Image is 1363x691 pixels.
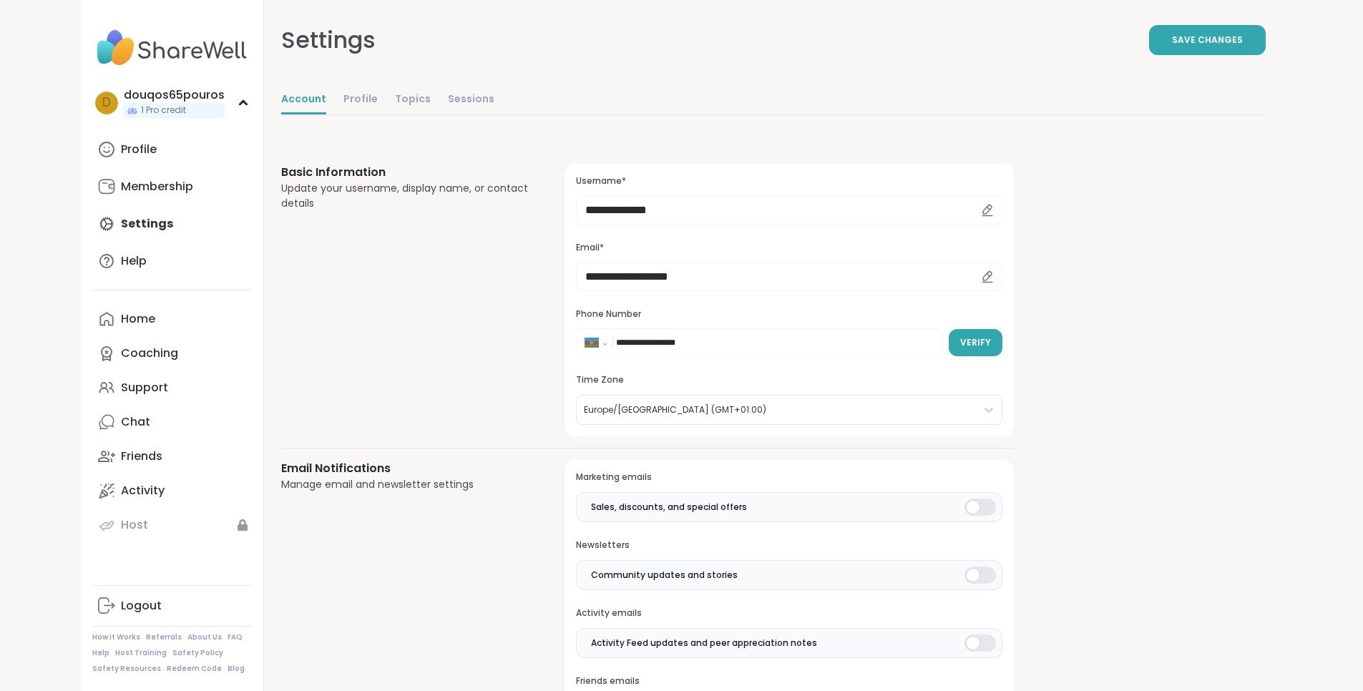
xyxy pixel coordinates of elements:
[92,302,252,336] a: Home
[92,244,252,278] a: Help
[92,439,252,474] a: Friends
[121,449,162,464] div: Friends
[92,589,252,623] a: Logout
[576,471,1002,484] h3: Marketing emails
[576,607,1002,619] h3: Activity emails
[146,632,182,642] a: Referrals
[121,483,165,499] div: Activity
[395,86,431,114] a: Topics
[591,501,747,514] span: Sales, discounts, and special offers
[102,94,111,112] span: d
[281,460,531,477] h3: Email Notifications
[591,569,738,582] span: Community updates and stories
[576,675,1002,687] h3: Friends emails
[92,648,109,658] a: Help
[448,86,494,114] a: Sessions
[121,179,193,195] div: Membership
[92,23,252,73] img: ShareWell Nav Logo
[228,664,245,674] a: Blog
[187,632,222,642] a: About Us
[576,374,1002,386] h3: Time Zone
[121,414,150,430] div: Chat
[121,253,147,269] div: Help
[92,170,252,204] a: Membership
[1172,34,1243,46] span: Save Changes
[281,164,531,181] h3: Basic Information
[121,380,168,396] div: Support
[121,142,157,157] div: Profile
[576,539,1002,552] h3: Newsletters
[141,104,186,117] span: 1 Pro credit
[281,23,376,57] div: Settings
[281,477,531,492] div: Manage email and newsletter settings
[576,308,1002,320] h3: Phone Number
[115,648,167,658] a: Host Training
[576,242,1002,254] h3: Email*
[960,336,991,349] span: Verify
[576,175,1002,187] h3: Username*
[1149,25,1266,55] button: Save Changes
[167,664,222,674] a: Redeem Code
[591,637,817,650] span: Activity Feed updates and peer appreciation notes
[92,336,252,371] a: Coaching
[172,648,223,658] a: Safety Policy
[121,517,148,533] div: Host
[343,86,378,114] a: Profile
[121,311,155,327] div: Home
[228,632,243,642] a: FAQ
[121,598,162,614] div: Logout
[92,508,252,542] a: Host
[949,329,1002,356] button: Verify
[92,474,252,508] a: Activity
[121,345,178,361] div: Coaching
[281,86,326,114] a: Account
[92,632,140,642] a: How It Works
[281,181,531,211] div: Update your username, display name, or contact details
[92,405,252,439] a: Chat
[92,664,161,674] a: Safety Resources
[124,87,225,103] div: douqos65pouros
[92,132,252,167] a: Profile
[92,371,252,405] a: Support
